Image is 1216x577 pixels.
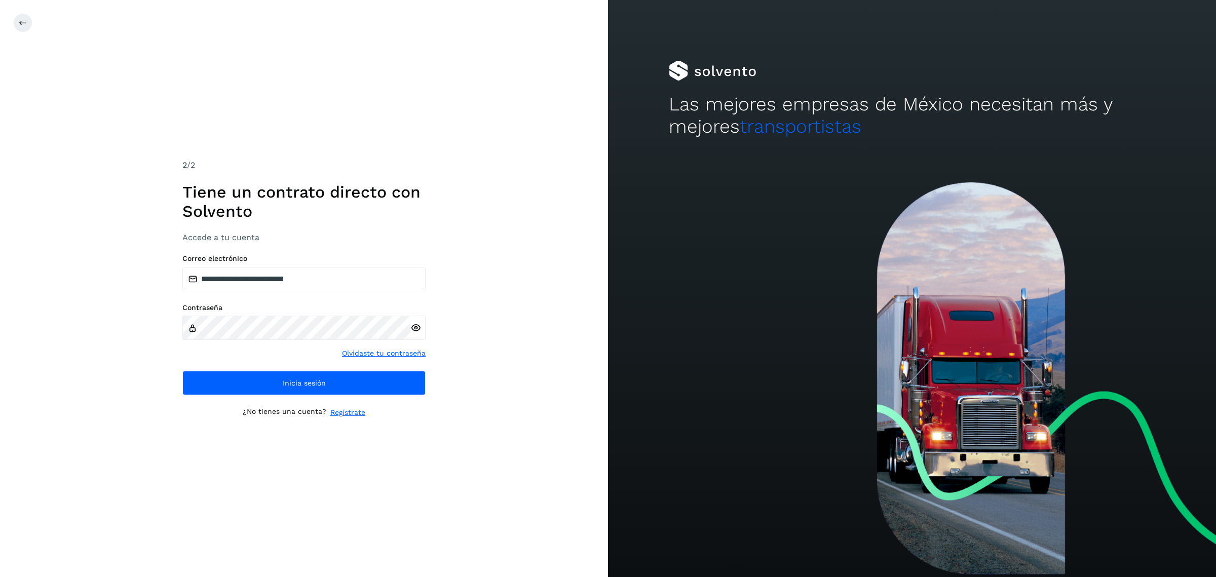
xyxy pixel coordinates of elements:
button: Inicia sesión [182,371,426,395]
a: Olvidaste tu contraseña [342,348,426,359]
h3: Accede a tu cuenta [182,233,426,242]
a: Regístrate [330,407,365,418]
p: ¿No tienes una cuenta? [243,407,326,418]
span: Inicia sesión [283,379,326,387]
span: transportistas [740,116,861,137]
label: Contraseña [182,303,426,312]
span: 2 [182,160,187,170]
h1: Tiene un contrato directo con Solvento [182,182,426,221]
h2: Las mejores empresas de México necesitan más y mejores [669,93,1155,138]
label: Correo electrónico [182,254,426,263]
div: /2 [182,159,426,171]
